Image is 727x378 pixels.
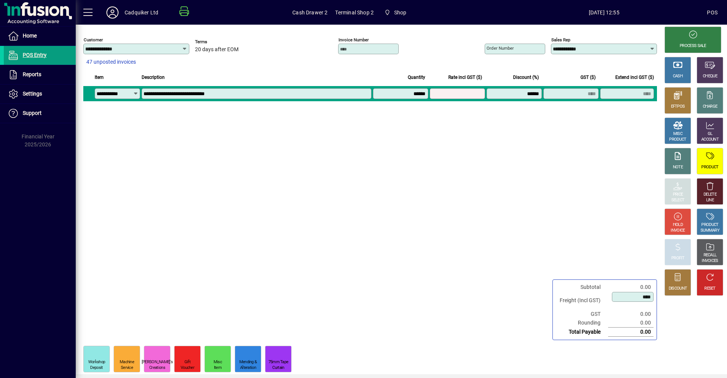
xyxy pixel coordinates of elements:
span: Reports [23,71,41,77]
div: POS [707,6,718,19]
button: 47 unposted invoices [83,55,139,69]
div: Mending & [239,359,257,365]
div: RESET [704,286,716,292]
div: LINE [706,198,714,203]
div: 75mm Tape [268,359,289,365]
div: Service [121,365,133,371]
div: Machine [120,359,134,365]
td: Total Payable [556,328,608,337]
div: Creations [149,365,165,371]
div: HOLD [673,222,683,228]
div: NOTE [673,165,683,170]
div: GL [708,131,713,137]
span: 20 days after EOM [195,47,239,53]
td: 0.00 [608,310,654,318]
span: Rate incl GST ($) [448,73,482,82]
div: SUMMARY [700,228,719,234]
div: Workshop [88,359,105,365]
span: Discount (%) [513,73,539,82]
span: Terms [195,39,240,44]
div: Voucher [181,365,194,371]
span: Shop [394,6,407,19]
div: PROCESS SALE [680,43,706,49]
div: CHARGE [703,104,718,110]
td: Rounding [556,318,608,328]
span: Terminal Shop 2 [335,6,374,19]
div: RECALL [704,253,717,258]
div: MISC [673,131,682,137]
div: PROFIT [671,256,684,261]
div: Cadquiker Ltd [125,6,158,19]
div: PRODUCT [669,137,686,143]
mat-label: Order number [487,45,514,51]
span: Home [23,33,37,39]
div: INVOICES [702,258,718,264]
span: POS Entry [23,52,47,58]
div: Misc [214,359,222,365]
mat-label: Invoice number [339,37,369,42]
span: Item [95,73,104,82]
span: Description [142,73,165,82]
span: Support [23,110,42,116]
td: 0.00 [608,283,654,292]
td: 0.00 [608,328,654,337]
div: INVOICE [671,228,685,234]
div: PRODUCT [701,165,718,170]
div: Deposit [90,365,103,371]
button: Profile [100,6,125,19]
span: Quantity [408,73,425,82]
div: Gift [184,359,190,365]
div: CASH [673,74,683,79]
div: PRODUCT [701,222,718,228]
mat-label: Sales rep [551,37,570,42]
div: ACCOUNT [701,137,719,143]
div: PRICE [673,192,683,198]
span: Shop [381,6,409,19]
a: Home [4,27,76,45]
a: Support [4,104,76,123]
span: Extend incl GST ($) [615,73,654,82]
span: [DATE] 12:55 [501,6,707,19]
span: Settings [23,91,42,97]
span: 47 unposted invoices [86,58,136,66]
a: Reports [4,65,76,84]
mat-label: Customer [84,37,103,42]
div: Curtain [272,365,284,371]
div: DISCOUNT [669,286,687,292]
td: GST [556,310,608,318]
div: Item [214,365,222,371]
span: Cash Drawer 2 [292,6,328,19]
div: SELECT [671,198,685,203]
div: Alteration [240,365,256,371]
div: CHEQUE [703,74,717,79]
td: Freight (Incl GST) [556,292,608,310]
td: 0.00 [608,318,654,328]
div: EFTPOS [671,104,685,110]
a: Settings [4,85,76,104]
span: GST ($) [580,73,596,82]
td: Subtotal [556,283,608,292]
div: DELETE [704,192,716,198]
div: [PERSON_NAME]'s [142,359,173,365]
